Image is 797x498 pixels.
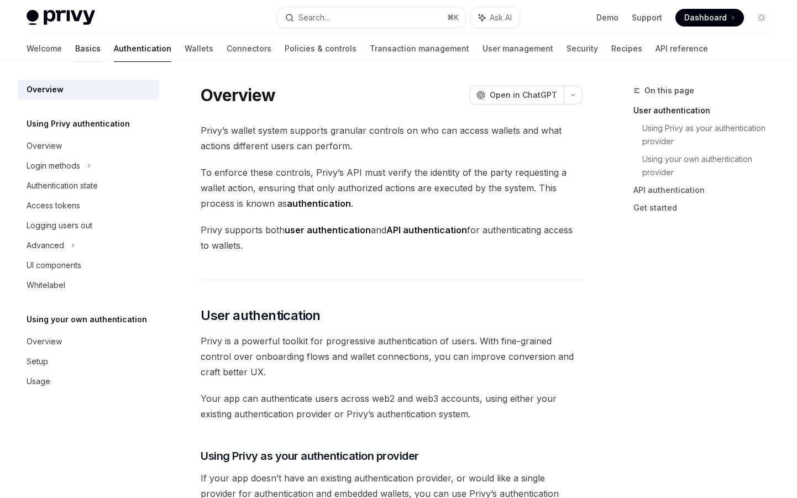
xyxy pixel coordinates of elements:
[27,159,80,172] div: Login methods
[611,35,642,62] a: Recipes
[18,80,159,99] a: Overview
[27,335,62,348] div: Overview
[75,35,101,62] a: Basics
[18,136,159,156] a: Overview
[277,8,465,28] button: Search...⌘K
[633,181,779,199] a: API authentication
[27,355,48,368] div: Setup
[471,8,520,28] button: Ask AI
[675,9,744,27] a: Dashboard
[18,332,159,352] a: Overview
[386,224,467,235] strong: API authentication
[656,35,708,62] a: API reference
[201,165,583,211] span: To enforce these controls, Privy’s API must verify the identity of the party requesting a wallet ...
[18,255,159,275] a: UI components
[298,11,329,24] div: Search...
[632,12,662,23] a: Support
[633,102,779,119] a: User authentication
[27,83,64,96] div: Overview
[644,84,694,97] span: On this page
[27,35,62,62] a: Welcome
[201,123,583,154] span: Privy’s wallet system supports granular controls on who can access wallets and what actions diffe...
[370,35,469,62] a: Transaction management
[27,10,95,25] img: light logo
[227,35,271,62] a: Connectors
[469,86,564,104] button: Open in ChatGPT
[642,119,779,150] a: Using Privy as your authentication provider
[27,199,80,212] div: Access tokens
[642,150,779,181] a: Using your own authentication provider
[596,12,618,23] a: Demo
[201,448,419,464] span: Using Privy as your authentication provider
[447,13,459,22] span: ⌘ K
[633,199,779,217] a: Get started
[285,224,371,235] strong: user authentication
[490,12,512,23] span: Ask AI
[201,222,583,253] span: Privy supports both and for authenticating access to wallets.
[27,117,130,130] h5: Using Privy authentication
[27,179,98,192] div: Authentication state
[285,35,356,62] a: Policies & controls
[18,352,159,371] a: Setup
[27,279,65,292] div: Whitelabel
[201,85,275,105] h1: Overview
[201,391,583,422] span: Your app can authenticate users across web2 and web3 accounts, using either your existing authent...
[753,9,770,27] button: Toggle dark mode
[201,333,583,380] span: Privy is a powerful toolkit for progressive authentication of users. With fine-grained control ov...
[27,139,62,153] div: Overview
[18,176,159,196] a: Authentication state
[27,313,147,326] h5: Using your own authentication
[18,371,159,391] a: Usage
[18,196,159,216] a: Access tokens
[483,35,553,62] a: User management
[27,375,50,388] div: Usage
[114,35,171,62] a: Authentication
[18,216,159,235] a: Logging users out
[490,90,557,101] span: Open in ChatGPT
[287,198,351,209] strong: authentication
[201,307,321,324] span: User authentication
[27,219,92,232] div: Logging users out
[684,12,727,23] span: Dashboard
[567,35,598,62] a: Security
[27,239,64,252] div: Advanced
[185,35,213,62] a: Wallets
[18,275,159,295] a: Whitelabel
[27,259,81,272] div: UI components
